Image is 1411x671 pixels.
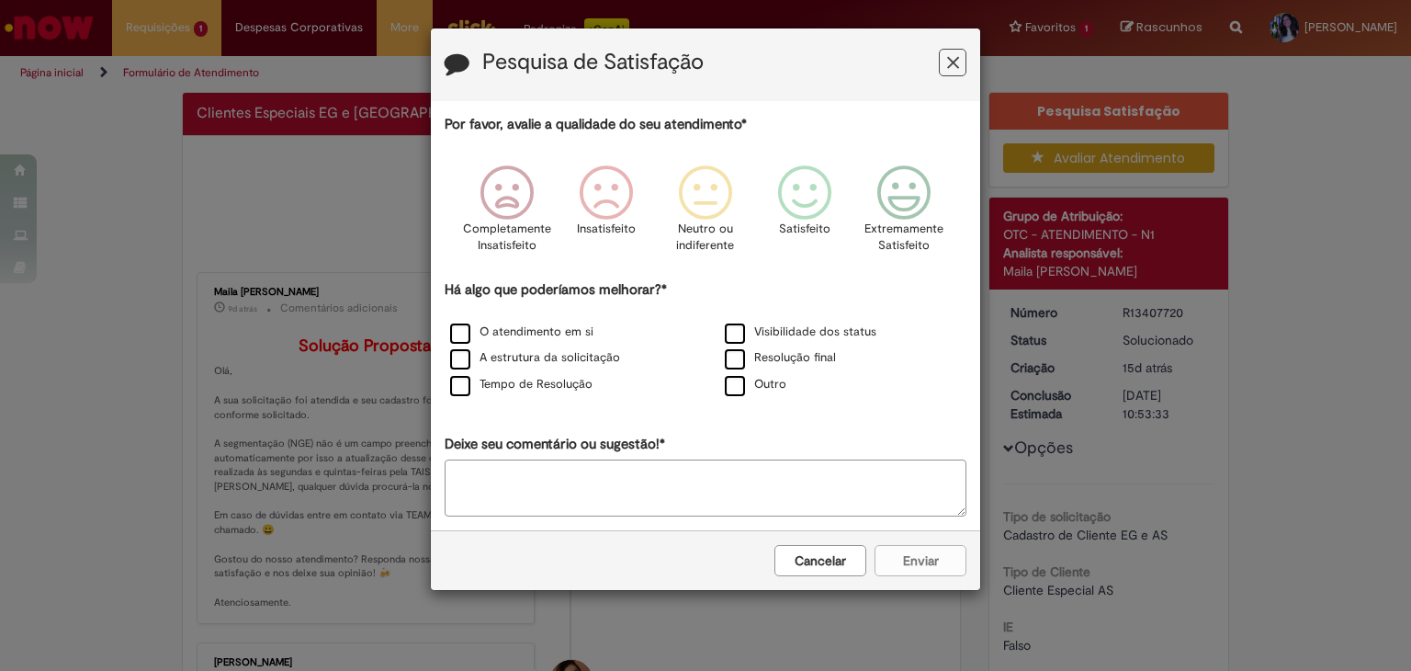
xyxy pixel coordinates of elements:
label: Deixe seu comentário ou sugestão!* [445,435,665,454]
div: Satisfeito [758,152,852,278]
div: Há algo que poderíamos melhorar?* [445,280,966,399]
label: Resolução final [725,349,836,367]
label: A estrutura da solicitação [450,349,620,367]
p: Completamente Insatisfeito [463,221,551,255]
div: Completamente Insatisfeito [459,152,553,278]
div: Neutro ou indiferente [659,152,752,278]
p: Satisfeito [779,221,830,238]
p: Neutro ou indiferente [672,221,739,255]
button: Cancelar [774,545,866,576]
label: Tempo de Resolução [450,376,593,393]
label: Visibilidade dos status [725,324,876,341]
div: Extremamente Satisfeito [857,152,951,278]
p: Extremamente Satisfeito [864,221,943,255]
label: Por favor, avalie a qualidade do seu atendimento* [445,115,747,134]
div: Insatisfeito [559,152,653,278]
p: Insatisfeito [577,221,636,238]
label: Outro [725,376,786,393]
label: Pesquisa de Satisfação [482,51,704,74]
label: O atendimento em si [450,324,593,341]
